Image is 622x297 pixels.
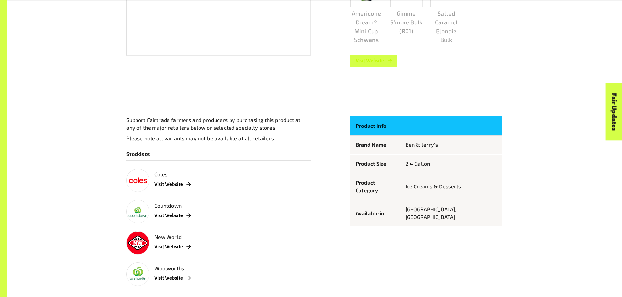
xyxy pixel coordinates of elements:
[154,178,191,190] a: Visit Website
[390,9,423,36] p: Gimme S’more Bulk (R01)
[154,241,191,253] a: Visit Website
[126,116,311,132] p: Support Fairtrade farmers and producers by purchasing this product at any of the major retailers ...
[356,179,395,194] p: Product Category
[154,171,168,178] p: Coles
[350,9,383,44] p: Americone Dream® Mini Cup Schwans
[126,150,311,158] p: Stockists
[430,9,463,44] p: Salted Caramel Blondie Bulk
[356,141,395,149] p: Brand Name
[406,183,461,189] a: Ice Creams & Desserts
[356,121,395,130] p: Product Info
[154,233,182,241] p: New World
[126,134,311,142] p: Please note all variants may not be available at all retailers.
[350,55,397,67] a: Visit Website
[406,205,497,221] p: [GEOGRAPHIC_DATA], [GEOGRAPHIC_DATA]
[154,210,191,221] a: Visit Website
[154,272,191,284] a: Visit Website
[356,160,395,168] p: Product Size
[356,209,395,217] p: Available in
[406,160,497,168] p: 2.4 Gallon
[154,202,182,210] p: Countdown
[154,264,184,272] p: Woolworths
[406,141,438,148] a: Ben & Jerry's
